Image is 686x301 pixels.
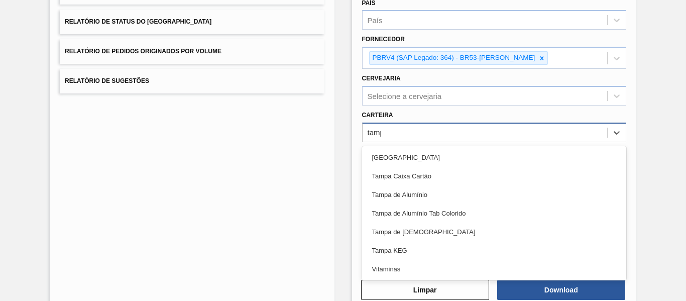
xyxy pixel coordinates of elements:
[362,185,626,204] div: Tampa de Alumínio
[362,260,626,278] div: Vitaminas
[65,18,211,25] span: Relatório de Status do [GEOGRAPHIC_DATA]
[60,69,324,93] button: Relatório de Sugestões
[362,204,626,223] div: Tampa de Alumínio Tab Colorido
[368,91,442,100] div: Selecione a cervejaria
[362,241,626,260] div: Tampa KEG
[361,280,489,300] button: Limpar
[497,280,625,300] button: Download
[362,36,405,43] label: Fornecedor
[368,16,383,25] div: País
[362,223,626,241] div: Tampa de [DEMOGRAPHIC_DATA]
[362,167,626,185] div: Tampa Caixa Cartão
[60,10,324,34] button: Relatório de Status do [GEOGRAPHIC_DATA]
[362,112,393,119] label: Carteira
[65,77,149,84] span: Relatório de Sugestões
[362,148,626,167] div: [GEOGRAPHIC_DATA]
[65,48,221,55] span: Relatório de Pedidos Originados por Volume
[60,39,324,64] button: Relatório de Pedidos Originados por Volume
[370,52,537,64] div: PBRV4 (SAP Legado: 364) - BR53-[PERSON_NAME]
[362,75,401,82] label: Cervejaria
